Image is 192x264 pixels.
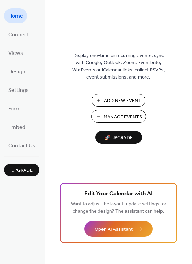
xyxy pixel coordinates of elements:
a: Embed [4,119,29,134]
span: Design [8,67,25,77]
span: Connect [8,29,29,40]
a: Connect [4,27,33,42]
button: 🚀 Upgrade [95,131,142,144]
button: Open AI Assistant [84,221,153,237]
button: Add New Event [92,94,145,107]
a: Contact Us [4,138,39,153]
button: Manage Events [91,110,146,123]
span: Embed [8,122,25,133]
span: 🚀 Upgrade [99,133,138,143]
span: Open AI Assistant [95,226,133,233]
span: Form [8,104,21,115]
span: Contact Us [8,141,35,152]
span: Views [8,48,23,59]
span: Add New Event [104,97,141,105]
span: Upgrade [11,167,33,174]
a: Settings [4,82,33,97]
span: Manage Events [104,113,142,121]
a: Design [4,64,29,79]
span: Edit Your Calendar with AI [84,189,153,199]
span: Home [8,11,23,22]
span: Want to adjust the layout, update settings, or change the design? The assistant can help. [71,200,166,216]
a: Views [4,45,27,60]
span: Display one-time or recurring events, sync with Google, Outlook, Zoom, Eventbrite, Wix Events or ... [72,52,165,81]
span: Settings [8,85,29,96]
a: Form [4,101,25,116]
a: Home [4,8,27,23]
button: Upgrade [4,164,39,176]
